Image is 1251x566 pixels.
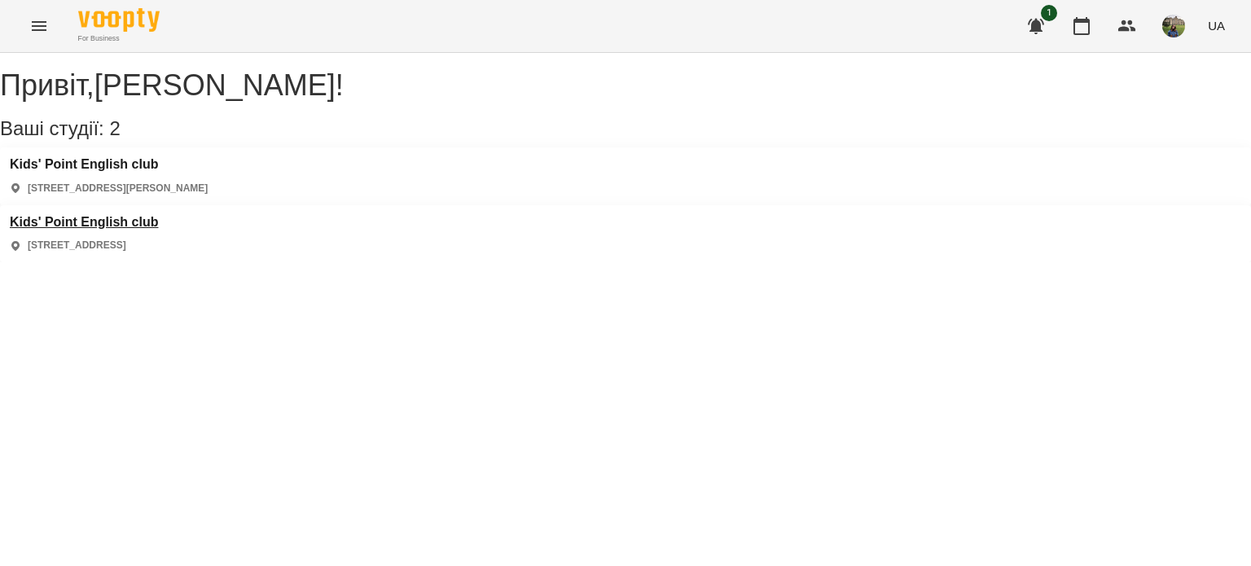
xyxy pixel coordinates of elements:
a: Kids' Point English club [10,157,208,172]
p: [STREET_ADDRESS][PERSON_NAME] [28,182,208,195]
span: 2 [109,117,120,139]
span: For Business [78,33,160,44]
img: Voopty Logo [78,8,160,32]
button: Menu [20,7,59,46]
img: f01d4343db5c932fedd74e1c54090270.jpg [1162,15,1185,37]
a: Kids' Point English club [10,215,158,230]
span: UA [1208,17,1225,34]
button: UA [1201,11,1231,41]
span: 1 [1041,5,1057,21]
p: [STREET_ADDRESS] [28,239,126,252]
